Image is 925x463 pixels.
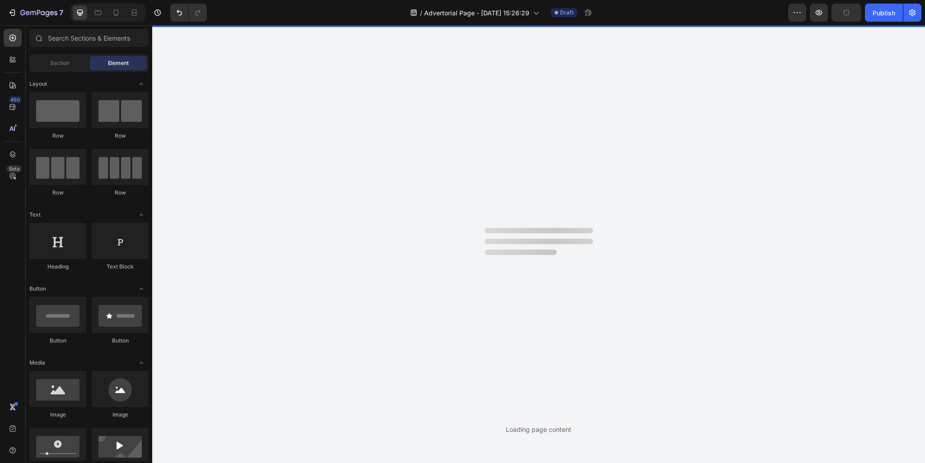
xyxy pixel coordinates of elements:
[134,208,149,222] span: Toggle open
[29,411,86,419] div: Image
[29,263,86,271] div: Heading
[29,337,86,345] div: Button
[29,189,86,197] div: Row
[29,80,47,88] span: Layout
[7,165,22,172] div: Beta
[92,337,149,345] div: Button
[92,189,149,197] div: Row
[59,7,63,18] p: 7
[424,8,529,18] span: Advertorial Page - [DATE] 15:26:29
[29,359,45,367] span: Media
[873,8,895,18] div: Publish
[50,59,70,67] span: Section
[29,285,46,293] span: Button
[92,263,149,271] div: Text Block
[92,411,149,419] div: Image
[420,8,422,18] span: /
[134,77,149,91] span: Toggle open
[29,211,41,219] span: Text
[865,4,903,22] button: Publish
[92,132,149,140] div: Row
[170,4,207,22] div: Undo/Redo
[29,132,86,140] div: Row
[4,4,67,22] button: 7
[134,282,149,296] span: Toggle open
[134,356,149,370] span: Toggle open
[29,29,149,47] input: Search Sections & Elements
[9,96,22,103] div: 450
[560,9,574,17] span: Draft
[108,59,129,67] span: Element
[506,425,571,434] div: Loading page content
